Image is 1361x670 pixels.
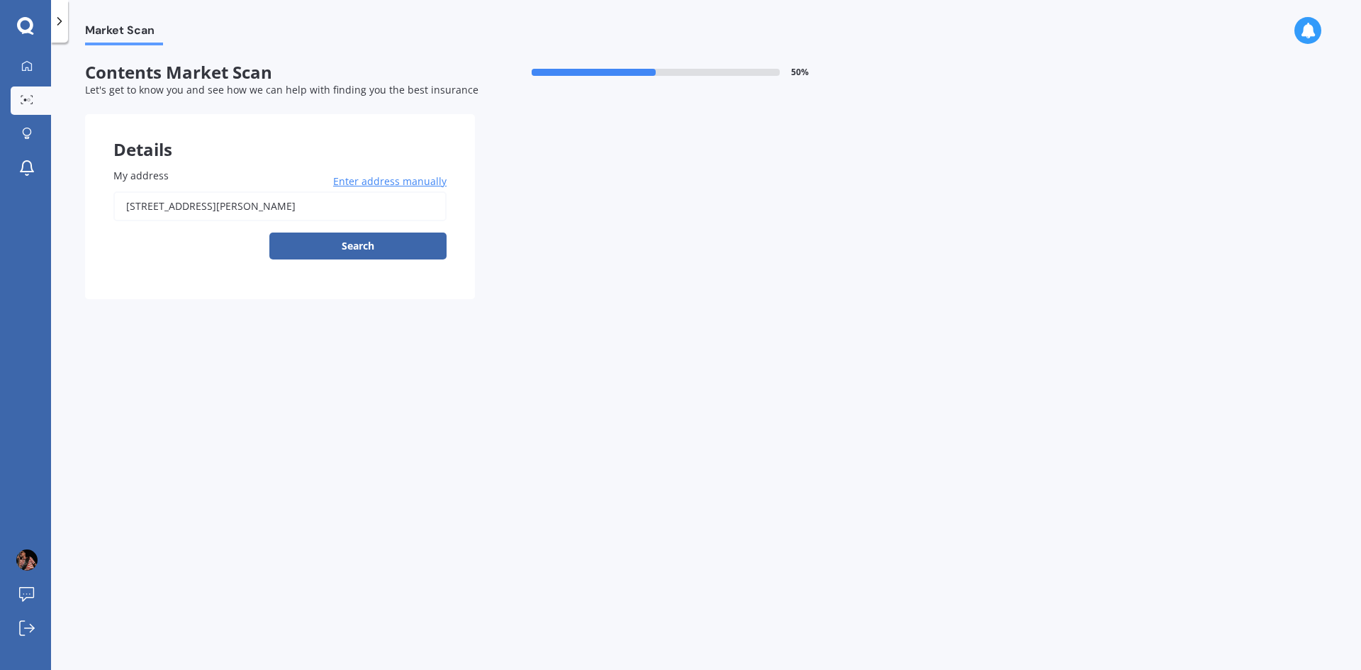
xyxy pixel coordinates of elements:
[791,67,809,77] span: 50 %
[333,174,447,189] span: Enter address manually
[113,169,169,182] span: My address
[16,549,38,571] img: picture
[113,191,447,221] input: Enter address
[85,23,163,43] span: Market Scan
[85,62,475,83] span: Contents Market Scan
[85,114,475,157] div: Details
[85,83,478,96] span: Let's get to know you and see how we can help with finding you the best insurance
[269,233,447,259] button: Search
